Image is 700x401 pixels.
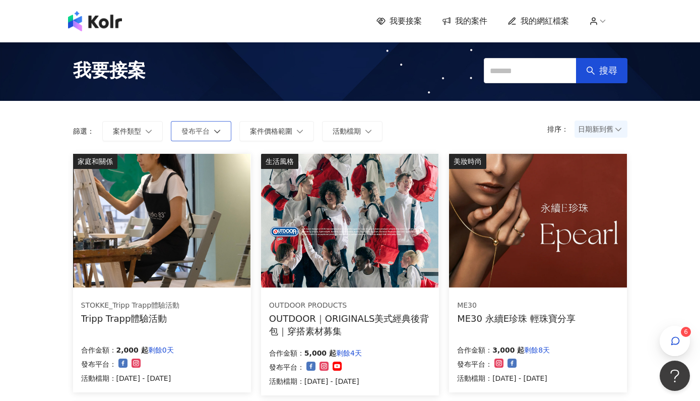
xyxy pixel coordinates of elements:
[333,127,361,135] span: 活動檔期
[81,344,116,356] p: 合作金額：
[181,127,210,135] span: 發布平台
[81,358,116,370] p: 發布平台：
[261,154,438,288] img: 【OUTDOOR】ORIGINALS美式經典後背包M
[148,344,174,356] p: 剩餘0天
[547,125,575,133] p: 排序：
[457,301,576,311] div: ME30
[81,301,180,311] div: STOKKE_Tripp Trapp體驗活動
[73,154,250,288] img: 坐上tripp trapp、體驗專注繪畫創作
[81,312,180,325] div: Tripp Trapp體驗活動
[73,127,94,135] p: 篩選：
[449,154,486,169] div: 美妝時尚
[269,375,362,387] p: 活動檔期：[DATE] - [DATE]
[171,121,231,141] button: 發布平台
[269,347,304,359] p: 合作金額：
[269,361,304,373] p: 發布平台：
[660,326,690,356] button: 6
[599,65,617,76] span: 搜尋
[681,327,691,337] sup: 6
[81,372,174,384] p: 活動檔期：[DATE] - [DATE]
[442,16,487,27] a: 我的案件
[102,121,163,141] button: 案件類型
[660,361,690,391] iframe: Help Scout Beacon - Open
[116,344,148,356] p: 2,000 起
[449,154,626,288] img: ME30 永續E珍珠 系列輕珠寶
[524,344,550,356] p: 剩餘8天
[578,122,624,137] span: 日期新到舊
[304,347,336,359] p: 5,000 起
[269,301,430,311] div: OUTDOOR PRODUCTS
[455,16,487,27] span: 我的案件
[576,58,627,83] button: 搜尋
[457,358,492,370] p: 發布平台：
[376,16,422,27] a: 我要接案
[68,11,122,31] img: logo
[492,344,524,356] p: 3,000 起
[269,312,431,337] div: OUTDOOR｜ORIGINALS美式經典後背包｜穿搭素材募集
[322,121,383,141] button: 活動檔期
[586,66,595,75] span: search
[250,127,292,135] span: 案件價格範圍
[457,344,492,356] p: 合作金額：
[239,121,314,141] button: 案件價格範圍
[73,58,146,83] span: 我要接案
[73,154,117,169] div: 家庭和關係
[457,372,550,384] p: 活動檔期：[DATE] - [DATE]
[113,127,141,135] span: 案件類型
[457,312,576,325] div: ME30 永續E珍珠 輕珠寶分享
[390,16,422,27] span: 我要接案
[507,16,569,27] a: 我的網紅檔案
[684,328,688,335] span: 6
[261,154,298,169] div: 生活風格
[521,16,569,27] span: 我的網紅檔案
[336,347,362,359] p: 剩餘4天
